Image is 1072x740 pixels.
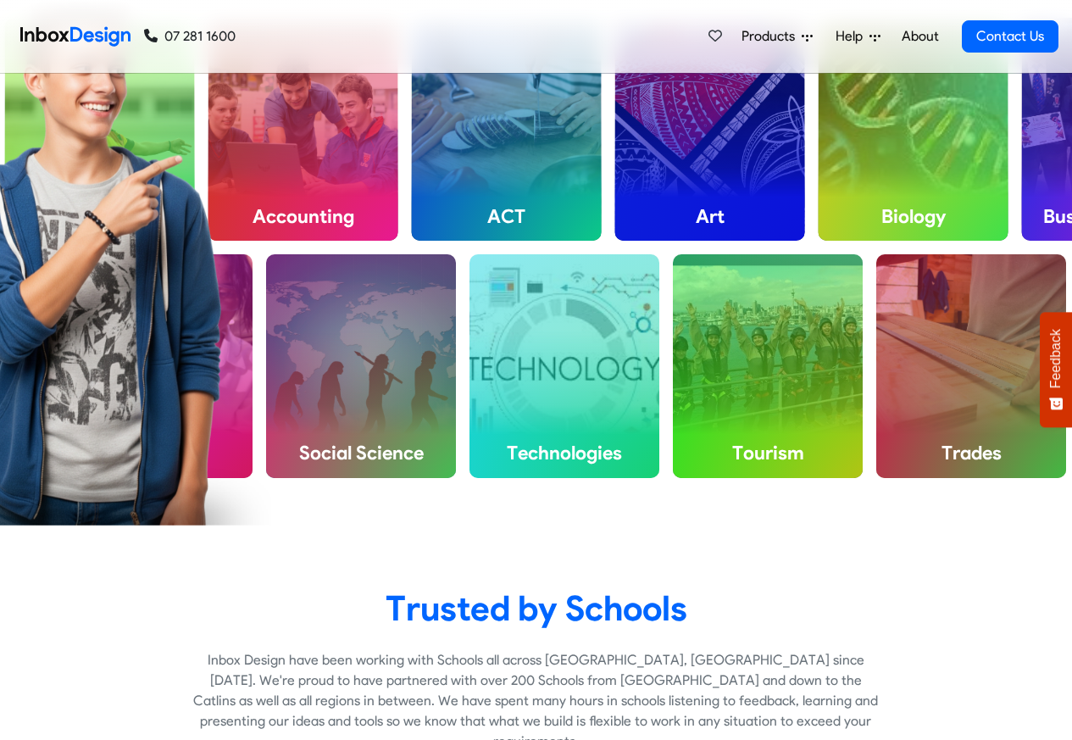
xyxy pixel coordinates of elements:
a: 07 281 1600 [144,26,236,47]
span: Help [836,26,869,47]
h4: Accounting [208,192,398,241]
button: Feedback - Show survey [1040,312,1072,427]
a: Help [829,19,887,53]
span: Products [742,26,802,47]
heading: Trusted by Schools [13,587,1059,630]
h4: ACT [412,192,602,241]
h4: Art [615,192,805,241]
h4: Social Science [266,428,456,477]
a: About [897,19,943,53]
h4: Biology [819,192,1008,241]
a: Contact Us [962,20,1058,53]
h4: Trades [876,428,1066,477]
h4: Technologies [469,428,659,477]
h4: Tourism [673,428,863,477]
a: Products [735,19,819,53]
span: Feedback [1048,329,1064,388]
